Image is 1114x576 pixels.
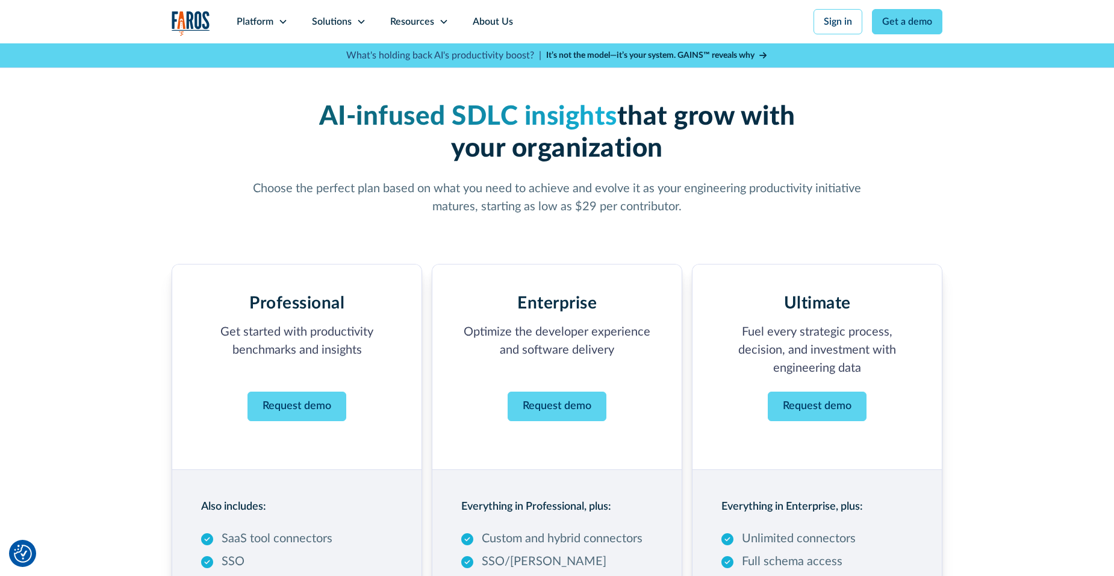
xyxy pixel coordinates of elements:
div: Platform [237,14,273,29]
h3: Everything in Professional, plus: [461,499,611,515]
button: Cookie Settings [14,545,32,563]
p: What's holding back AI's productivity boost? | [346,48,541,63]
a: Contact Modal [508,392,606,421]
h3: Everything in Enterprise, plus: [721,499,863,515]
p: SSO/[PERSON_NAME] [482,553,606,571]
p: SaaS tool connectors [222,530,332,548]
a: Contact Modal [247,392,346,421]
a: Sign in [814,9,862,34]
div: Resources [390,14,434,29]
p: Custom and hybrid connectors [482,530,643,548]
h1: that grow with your organization [249,101,865,165]
img: Revisit consent button [14,545,32,563]
p: Choose the perfect plan based on what you need to achieve and evolve it as your engineering produ... [249,180,865,216]
a: Get a demo [872,9,942,34]
a: home [172,11,210,36]
strong: It’s not the model—it’s your system. GAINS™ reveals why [546,51,755,60]
p: Fuel every strategic process, decision, and investment with engineering data [721,323,913,377]
p: Optimize the developer experience and software delivery ‍ [461,323,653,377]
img: Logo of the analytics and reporting company Faros. [172,11,210,36]
h3: Also includes: [201,499,266,515]
div: Solutions [312,14,352,29]
h2: Professional [249,293,344,314]
p: Full schema access [742,553,842,571]
p: SSO [222,553,244,571]
p: Unlimited connectors [742,530,856,548]
p: Get started with productivity benchmarks and insights ‍ [201,323,393,377]
h2: Enterprise [517,293,597,314]
span: AI-infused SDLC insights [319,104,617,130]
h2: Ultimate [784,293,851,314]
a: It’s not the model—it’s your system. GAINS™ reveals why [546,49,768,62]
a: Contact Modal [768,392,867,421]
